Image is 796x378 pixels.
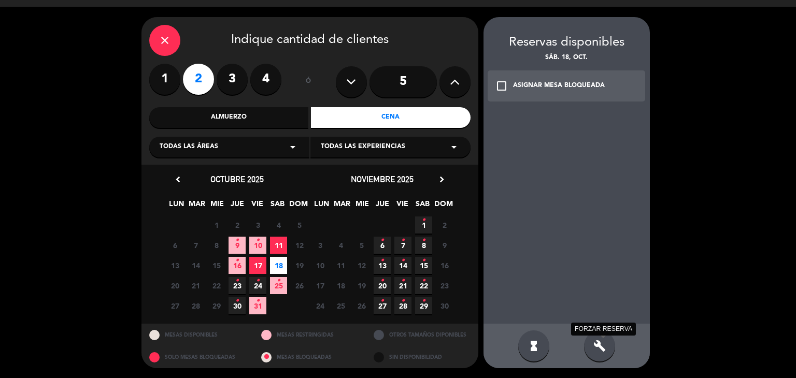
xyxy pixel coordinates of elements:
i: • [380,252,384,269]
i: • [256,272,260,289]
span: 16 [436,257,453,274]
span: 22 [415,277,432,294]
span: JUE [229,198,246,215]
div: Cena [311,107,471,128]
span: 10 [249,237,266,254]
span: 24 [249,277,266,294]
span: 19 [353,277,370,294]
span: 19 [291,257,308,274]
span: 8 [415,237,432,254]
span: 1 [415,216,432,234]
i: • [235,293,239,309]
i: • [380,232,384,249]
span: 18 [270,257,287,274]
div: Indique cantidad de clientes [149,25,471,56]
span: MAR [188,198,205,215]
span: 27 [166,297,183,314]
span: 21 [394,277,411,294]
i: chevron_right [436,174,447,185]
span: noviembre 2025 [351,174,414,184]
div: SOLO MESAS BLOQUEADAS [141,346,254,368]
span: JUE [374,198,391,215]
span: DOM [289,198,306,215]
label: 2 [183,64,214,95]
label: 4 [250,64,281,95]
span: VIE [394,198,411,215]
i: • [401,272,405,289]
i: • [235,252,239,269]
span: SAB [269,198,286,215]
span: 26 [291,277,308,294]
i: • [256,232,260,249]
span: 11 [332,257,349,274]
span: 12 [291,237,308,254]
span: LUN [168,198,185,215]
span: 20 [374,277,391,294]
span: 14 [394,257,411,274]
span: VIE [249,198,266,215]
span: 17 [249,257,266,274]
span: 25 [332,297,349,314]
span: 5 [291,216,308,234]
span: 3 [311,237,329,254]
i: • [401,232,405,249]
span: 29 [415,297,432,314]
span: 12 [353,257,370,274]
i: build [593,340,606,352]
i: • [422,293,425,309]
span: SAB [414,198,431,215]
div: OTROS TAMAÑOS DIPONIBLES [366,324,478,346]
span: octubre 2025 [210,174,264,184]
span: 14 [187,257,204,274]
div: sáb. 18, oct. [484,53,650,63]
span: MIE [208,198,225,215]
span: MAR [333,198,350,215]
i: • [422,272,425,289]
i: close [159,34,171,47]
i: • [256,293,260,309]
i: • [380,272,384,289]
span: DOM [434,198,451,215]
i: • [235,272,239,289]
i: • [380,293,384,309]
i: • [401,252,405,269]
span: LUN [313,198,330,215]
span: Todas las experiencias [321,142,405,152]
div: ó [292,64,325,100]
span: 31 [249,297,266,314]
span: 7 [187,237,204,254]
span: 22 [208,277,225,294]
span: 23 [229,277,246,294]
i: check_box_outline_blank [495,80,508,92]
span: 1 [208,216,225,234]
div: ASIGNAR MESA BLOQUEADA [513,81,605,91]
div: FORZAR RESERVA [571,323,636,336]
label: 1 [149,64,180,95]
span: 30 [436,297,453,314]
span: 24 [311,297,329,314]
i: arrow_drop_down [287,141,299,153]
span: 4 [332,237,349,254]
span: 18 [332,277,349,294]
i: • [422,212,425,228]
span: 6 [374,237,391,254]
div: Almuerzo [149,107,309,128]
i: • [422,232,425,249]
span: 27 [374,297,391,314]
span: 28 [187,297,204,314]
span: 16 [229,257,246,274]
span: 9 [436,237,453,254]
span: MIE [353,198,371,215]
span: 5 [353,237,370,254]
span: 3 [249,216,266,234]
span: 28 [394,297,411,314]
span: 15 [415,257,432,274]
span: 4 [270,216,287,234]
span: 26 [353,297,370,314]
span: 29 [208,297,225,314]
span: 9 [229,237,246,254]
i: chevron_left [173,174,183,185]
i: • [277,272,280,289]
span: 23 [436,277,453,294]
span: 10 [311,257,329,274]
